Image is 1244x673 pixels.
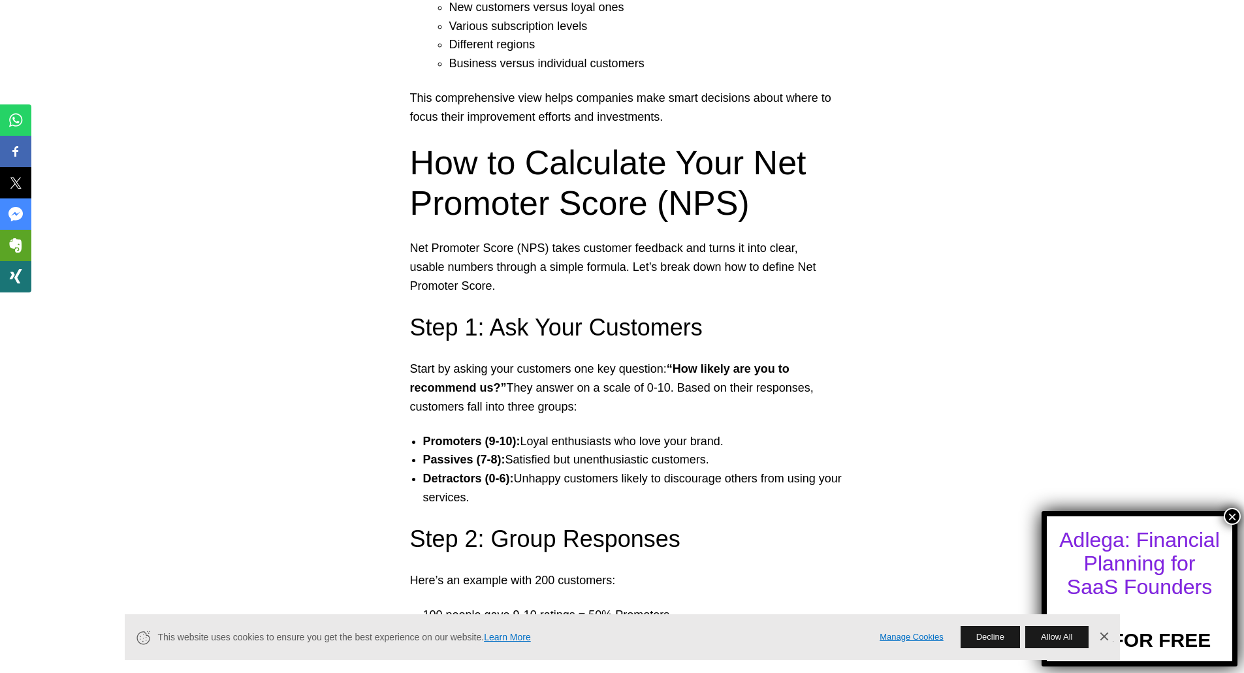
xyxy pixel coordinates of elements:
a: Learn More [484,632,531,642]
li: Business versus individual customers [449,54,848,73]
p: Start by asking your customers one key question: They answer on a scale of 0-10. Based on their r... [410,360,835,416]
h2: How to Calculate Your Net Promoter Score (NPS) [410,142,835,224]
svg: Cookie Icon [135,629,152,646]
li: Unhappy customers likely to discourage others from using your services. [423,469,848,507]
p: Here’s an example with 200 customers: [410,571,835,590]
p: This comprehensive view helps companies make smart decisions about where to focus their improveme... [410,89,835,127]
div: Adlega: Financial Planning for SaaS Founders [1059,528,1220,599]
a: TRY FOR FREE [1068,607,1211,651]
li: 100 people gave 9-10 ratings = 50% Promoters [423,606,848,625]
strong: Passives (7-8): [423,453,505,466]
a: Manage Cookies [880,631,944,644]
strong: “How likely are you to recommend us?” [410,362,789,394]
span: This website uses cookies to ensure you get the best experience on our website. [158,631,862,644]
a: Dismiss Banner [1094,627,1113,647]
li: Different regions [449,35,848,54]
h3: Step 1: Ask Your Customers [410,311,835,344]
strong: Promoters (9-10): [423,435,520,448]
p: Net Promoter Score (NPS) takes customer feedback and turns it into clear, usable numbers through ... [410,239,835,295]
button: Decline [961,626,1020,648]
strong: Detractors (0-6): [423,472,514,485]
li: Loyal enthusiasts who love your brand. [423,432,848,451]
button: Allow All [1025,626,1088,648]
h3: Step 2: Group Responses [410,523,835,556]
li: Various subscription levels [449,17,848,36]
button: Close [1224,508,1241,525]
li: Satisfied but unenthusiastic customers. [423,450,848,469]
